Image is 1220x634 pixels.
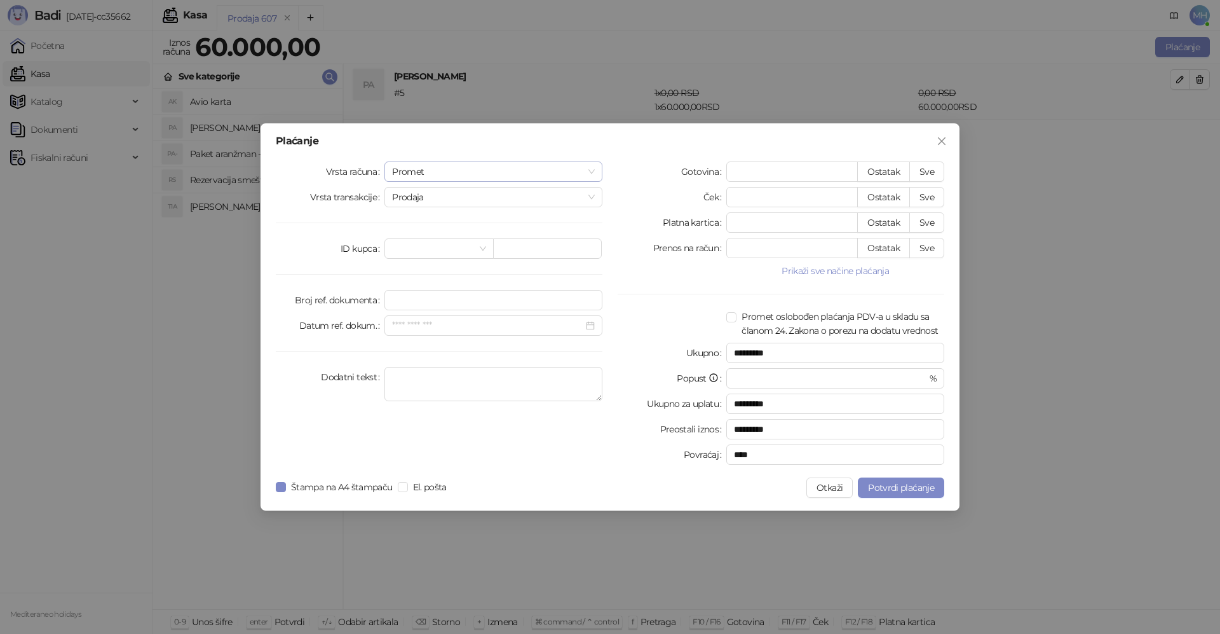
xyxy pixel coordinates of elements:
[681,162,726,182] label: Gotovina
[384,367,602,401] textarea: Dodatni tekst
[736,310,944,338] span: Promet oslobođen plaćanja PDV-a u skladu sa članom 24. Zakona o porezu na dodatu vrednost
[663,212,726,233] label: Platna kartica
[703,187,726,207] label: Ček
[392,162,595,181] span: Promet
[408,480,452,494] span: El. pošta
[321,367,384,387] label: Dodatni tekst
[858,478,944,498] button: Potvrdi plaćanje
[660,419,727,439] label: Preostali iznos
[937,136,947,146] span: close
[857,238,910,258] button: Ostatak
[276,136,944,146] div: Plaćanje
[686,343,727,363] label: Ukupno
[310,187,385,207] label: Vrsta transakcije
[677,368,726,389] label: Popust
[286,480,398,494] span: Štampa na A4 štampaču
[868,482,934,493] span: Potvrdi plaćanje
[647,394,726,414] label: Ukupno za uplatu
[726,263,944,279] button: Prikaži sve načine plaćanja
[857,212,910,233] button: Ostatak
[909,187,944,207] button: Sve
[909,238,944,258] button: Sve
[341,238,384,259] label: ID kupca
[806,478,853,498] button: Otkaži
[653,238,727,258] label: Prenos na račun
[326,162,385,182] label: Vrsta računa
[299,315,385,336] label: Datum ref. dokum.
[734,369,926,388] input: Popust
[932,136,952,146] span: Zatvori
[909,212,944,233] button: Sve
[857,162,910,182] button: Ostatak
[932,131,952,151] button: Close
[909,162,944,182] button: Sve
[392,188,595,207] span: Prodaja
[857,187,910,207] button: Ostatak
[384,290,602,310] input: Broj ref. dokumenta
[684,444,726,465] label: Povraćaj
[295,290,384,310] label: Broj ref. dokumenta
[392,319,583,333] input: Datum ref. dokum.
